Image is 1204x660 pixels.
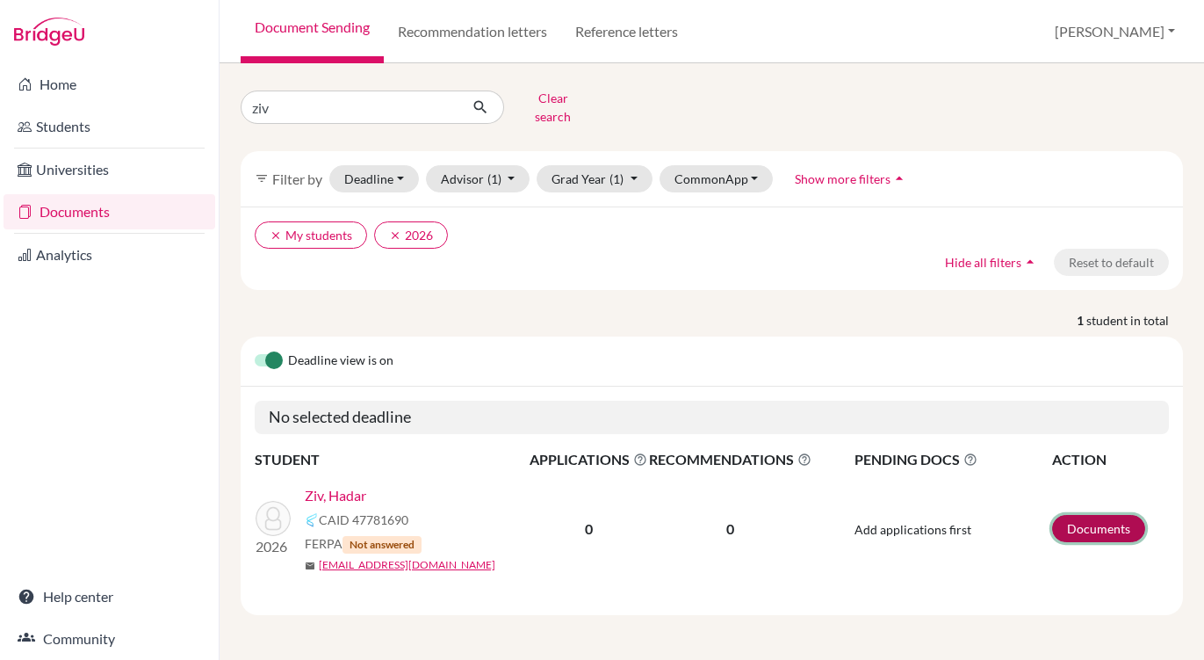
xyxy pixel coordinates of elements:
[530,449,647,470] span: APPLICATIONS
[241,91,458,124] input: Find student by name...
[4,237,215,272] a: Analytics
[255,171,269,185] i: filter_list
[4,67,215,102] a: Home
[4,109,215,144] a: Students
[4,621,215,656] a: Community
[1086,311,1183,330] span: student in total
[854,449,1049,470] span: PENDING DOCS
[270,229,282,242] i: clear
[1054,249,1169,276] button: Reset to default
[1051,448,1169,471] th: ACTION
[272,170,322,187] span: Filter by
[537,165,652,192] button: Grad Year(1)
[255,221,367,249] button: clearMy students
[305,561,315,571] span: mail
[609,171,624,186] span: (1)
[649,449,811,470] span: RECOMMENDATIONS
[319,511,408,529] span: CAID 47781690
[1077,311,1086,330] strong: 1
[305,513,319,527] img: Common App logo
[660,165,774,192] button: CommonApp
[4,194,215,229] a: Documents
[890,170,908,187] i: arrow_drop_up
[504,84,602,130] button: Clear search
[329,165,419,192] button: Deadline
[256,501,291,536] img: Ziv, Hadar
[780,165,923,192] button: Show more filtersarrow_drop_up
[4,152,215,187] a: Universities
[487,171,501,186] span: (1)
[426,165,530,192] button: Advisor(1)
[649,519,811,540] p: 0
[945,255,1021,270] span: Hide all filters
[389,229,401,242] i: clear
[342,536,422,554] span: Not answered
[1047,15,1183,48] button: [PERSON_NAME]
[288,351,393,372] span: Deadline view is on
[255,448,529,471] th: STUDENT
[256,536,291,557] p: 2026
[1052,515,1145,542] a: Documents
[1021,253,1039,271] i: arrow_drop_up
[854,522,971,537] span: Add applications first
[585,520,593,537] b: 0
[255,401,1169,434] h5: No selected deadline
[930,249,1054,276] button: Hide all filtersarrow_drop_up
[305,485,366,506] a: Ziv, Hadar
[319,557,495,573] a: [EMAIL_ADDRESS][DOMAIN_NAME]
[4,579,215,614] a: Help center
[795,171,890,186] span: Show more filters
[374,221,448,249] button: clear2026
[305,534,422,554] span: FERPA
[14,18,84,46] img: Bridge-U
